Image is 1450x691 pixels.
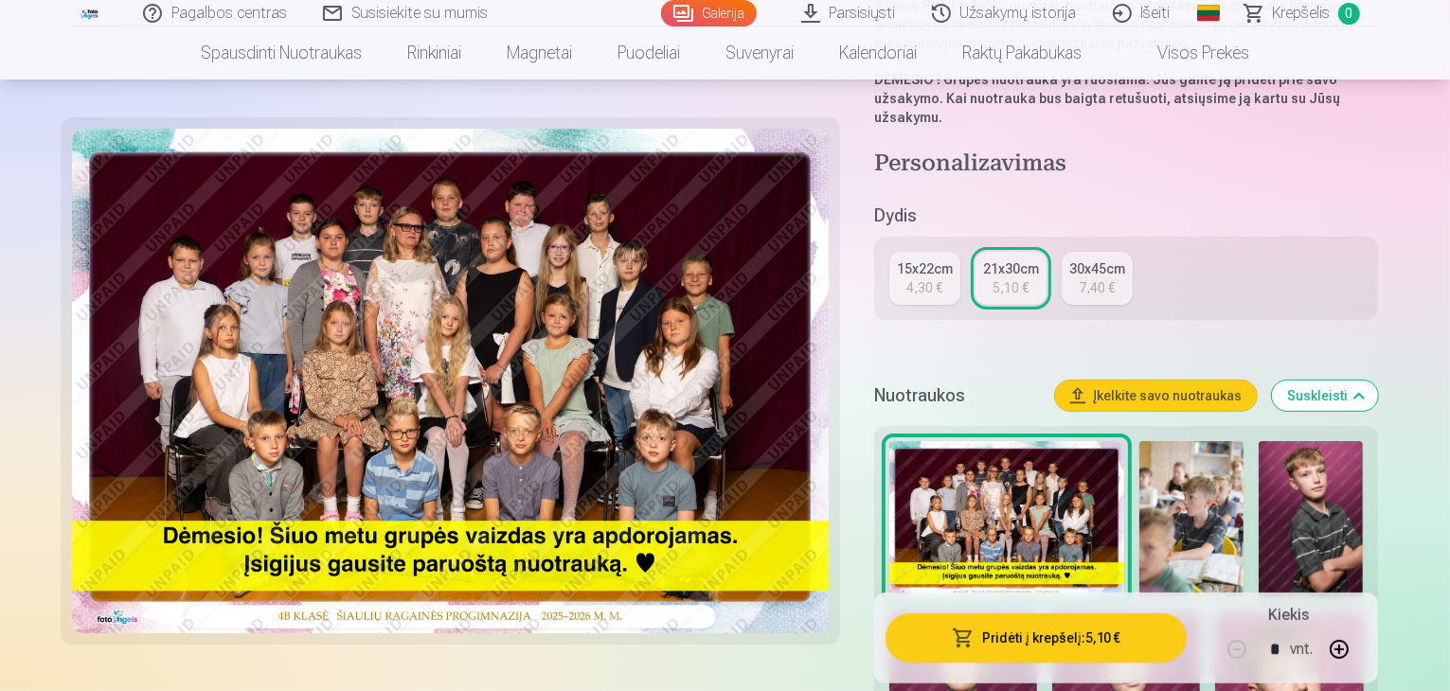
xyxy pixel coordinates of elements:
h4: Personalizavimas [874,150,1379,180]
span: 0 [1338,3,1360,25]
a: Rinkiniai [385,27,484,80]
div: 5,10 € [993,278,1029,297]
button: Suskleisti [1272,381,1378,411]
div: 4,30 € [906,278,942,297]
a: 30x45cm7,40 € [1062,252,1133,305]
div: vnt. [1290,627,1313,672]
a: Spausdinti nuotraukas [178,27,385,80]
button: Įkelkite savo nuotraukas [1055,381,1257,411]
a: Puodeliai [595,27,703,80]
strong: Grupės nuotrauka yra ruošiama. Jūs galite ją pridėti prie savo užsakymo. Kai nuotrauka bus baigta... [874,72,1340,125]
a: Suvenyrai [703,27,816,80]
a: Visos prekės [1104,27,1272,80]
span: Krepšelis [1273,2,1331,25]
h5: Nuotraukos [874,382,1041,409]
button: Pridėti į krepšelį:5,10 € [886,613,1188,663]
a: Raktų pakabukas [940,27,1104,80]
div: 21x30cm [983,259,1039,278]
a: 15x22cm4,30 € [889,252,960,305]
div: 7,40 € [1079,278,1115,297]
a: Kalendoriai [816,27,940,80]
a: Magnetai [484,27,595,80]
img: /fa2 [80,8,100,19]
h5: Dydis [874,203,1379,229]
div: 15x22cm [897,259,953,278]
a: 21x30cm5,10 € [976,252,1047,305]
strong: DĖMESIO ! [874,72,940,87]
div: 30x45cm [1069,259,1125,278]
h5: Kiekis [1268,604,1309,627]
